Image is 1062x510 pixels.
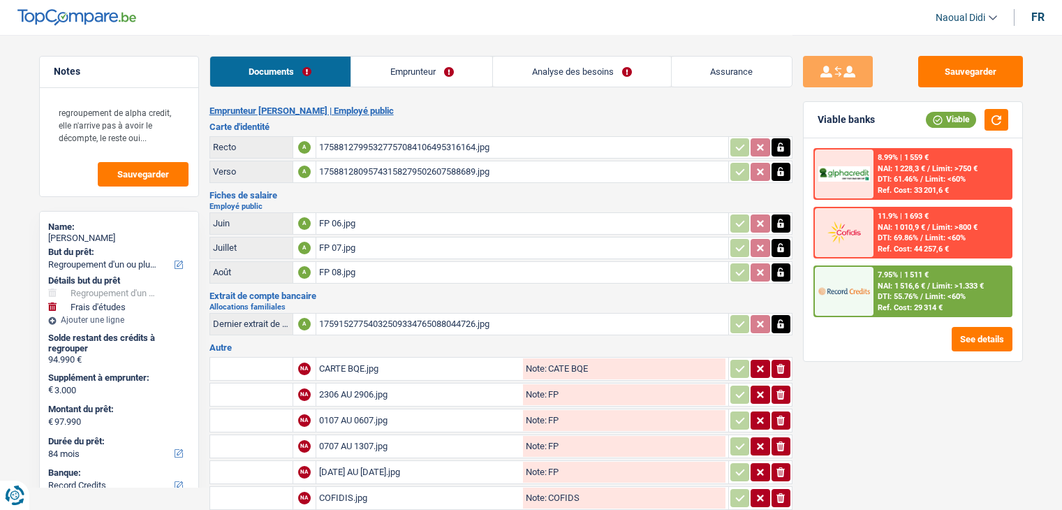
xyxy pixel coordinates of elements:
label: Banque: [48,467,187,479]
span: Sauvegarder [117,170,169,179]
h5: Notes [54,66,184,78]
label: Note: [523,467,547,476]
div: Juin [213,218,290,228]
div: NA [298,440,311,453]
div: 17588128095743158279502607588689.jpg [319,161,725,182]
label: But du prêt: [48,247,187,258]
span: Limit: >1.333 € [932,282,984,291]
div: NA [298,388,311,401]
div: Verso [213,166,290,177]
span: Limit: >750 € [932,164,978,173]
span: / [927,282,930,291]
div: 0107 AU 0607.jpg [319,410,520,431]
h2: Emprunteur [PERSON_NAME] | Employé public [209,105,792,117]
div: A [298,141,311,154]
label: Durée du prêt: [48,436,187,447]
div: 17591527754032509334765088044726.jpg [319,314,725,335]
span: / [927,223,930,232]
div: [PERSON_NAME] [48,233,190,244]
div: 17588127995327757084106495316164.jpg [319,137,725,158]
div: COFIDIS.jpg [319,488,520,509]
label: Supplément à emprunter: [48,372,187,384]
div: FP 06.jpg [319,213,725,234]
div: 8.99% | 1 559 € [878,153,929,162]
label: Note: [523,364,547,373]
span: € [48,416,53,428]
div: Ref. Cost: 33 201,6 € [878,186,949,195]
div: Ref. Cost: 44 257,6 € [878,245,949,254]
span: € [48,384,53,395]
a: Assurance [672,57,792,87]
div: A [298,166,311,178]
div: fr [1031,10,1045,24]
span: DTI: 69.86% [878,233,918,242]
div: A [298,266,311,279]
h3: Extrait de compte bancaire [209,291,792,300]
div: 0707 AU 1307.jpg [319,436,520,457]
div: Ajouter une ligne [48,315,190,325]
div: A [298,217,311,230]
span: NAI: 1 228,3 € [878,164,925,173]
label: Montant du prêt: [48,404,187,415]
span: Naoual Didi [936,12,985,24]
div: Name: [48,221,190,233]
div: Ref. Cost: 29 314 € [878,303,943,312]
div: NA [298,492,311,504]
div: FP 08.jpg [319,262,725,283]
div: NA [298,466,311,479]
div: 7.95% | 1 511 € [878,270,929,279]
div: Juillet [213,242,290,253]
h2: Allocations familiales [209,303,792,311]
img: TopCompare Logo [17,9,136,26]
div: 2306 AU 2906.jpg [319,384,520,405]
span: / [920,175,923,184]
div: A [298,242,311,254]
a: Documents [210,57,351,87]
div: 94.990 € [48,354,190,365]
span: / [920,233,923,242]
div: 11.9% | 1 693 € [878,212,929,221]
span: Limit: <60% [925,292,966,301]
span: DTI: 55.76% [878,292,918,301]
div: CARTE BQE.jpg [319,358,520,379]
div: Dernier extrait de compte pour vos allocations familiales [213,319,290,329]
div: Août [213,267,290,277]
div: Détails but du prêt [48,275,190,286]
img: Cofidis [818,219,870,245]
h3: Autre [209,343,792,352]
label: Note: [523,416,547,425]
h3: Carte d'identité [209,122,792,131]
div: Viable banks [818,114,875,126]
div: FP 07.jpg [319,238,725,258]
button: Sauvegarder [918,56,1023,87]
span: NAI: 1 010,9 € [878,223,925,232]
label: Note: [523,442,547,451]
div: [DATE] AU [DATE].jpg [319,462,520,483]
h2: Employé public [209,203,792,210]
div: A [298,318,311,330]
label: Note: [523,390,547,399]
div: NA [298,363,311,375]
span: Limit: <60% [925,175,966,184]
a: Emprunteur [351,57,492,87]
span: / [927,164,930,173]
div: Solde restant des crédits à regrouper [48,333,190,354]
img: Record Credits [818,278,870,304]
label: Note: [523,493,547,502]
span: NAI: 1 516,6 € [878,282,925,291]
div: NA [298,414,311,427]
img: AlphaCredit [818,166,870,182]
div: Recto [213,142,290,152]
span: Limit: <60% [925,233,966,242]
span: DTI: 61.46% [878,175,918,184]
a: Analyse des besoins [493,57,670,87]
button: See details [952,327,1012,351]
span: Limit: >800 € [932,223,978,232]
div: Viable [926,112,976,127]
a: Naoual Didi [924,6,997,29]
span: / [920,292,923,301]
button: Sauvegarder [98,162,189,187]
h3: Fiches de salaire [209,191,792,200]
